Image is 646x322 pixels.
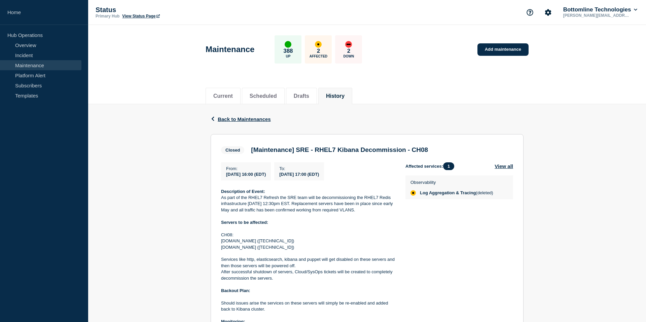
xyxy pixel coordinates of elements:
[294,93,309,99] button: Drafts
[221,220,268,225] strong: Servers to be affected:
[410,180,493,185] p: Observability
[476,190,493,195] span: (Deleted)
[541,5,555,19] button: Account settings
[251,146,428,154] h3: [Maintenance] SRE - RHEL7 Kibana Decommission - CH08
[326,93,345,99] button: History
[477,43,529,56] a: Add maintenance
[286,54,290,58] p: Up
[226,172,266,177] span: [DATE] 16:00 (EDT)
[310,54,327,58] p: Affected
[96,14,119,18] p: Primary Hub
[221,189,265,194] strong: Description of Event:
[347,48,350,54] p: 2
[221,146,244,154] span: Closed
[344,54,354,58] p: Down
[221,288,250,293] strong: Backout Plan:
[495,162,513,170] button: View all
[226,166,266,171] p: From :
[211,116,271,122] button: Back to Maintenances
[317,48,320,54] p: 2
[221,256,395,269] p: Services like http, elasticsearch, kibana and puppet will get disabled on these servers and then ...
[315,41,322,48] div: affected
[420,190,493,196] span: Log Aggregation & Tracing
[279,172,319,177] span: [DATE] 17:00 (EDT)
[410,190,416,196] div: affected
[221,269,395,281] p: After successful shutdown of servers, Cloud/SysOps tickets will be created to completely decommis...
[405,162,458,170] span: Affected services:
[218,116,271,122] span: Back to Maintenances
[96,6,230,14] p: Status
[221,244,395,250] p: [DOMAIN_NAME] ([TECHNICAL_ID])
[206,45,254,54] h1: Maintenance
[345,41,352,48] div: down
[283,48,293,54] p: 388
[443,162,454,170] span: 1
[285,41,291,48] div: up
[562,13,632,18] p: [PERSON_NAME][EMAIL_ADDRESS][DOMAIN_NAME]
[562,6,639,13] button: Bottomline Technologies
[221,232,395,238] p: CH08:
[279,166,319,171] p: To :
[250,93,277,99] button: Scheduled
[213,93,233,99] button: Current
[523,5,537,19] button: Support
[122,14,159,18] a: View Status Page
[221,195,395,213] p: As part of the RHEL7 Refresh the SRE team will be decommissioning the RHEL7 Redis infrastructure ...
[221,238,395,244] p: [DOMAIN_NAME] ([TECHNICAL_ID])
[221,300,395,313] p: Should issues arise the services on these servers will simply be re-enabled and added back to Kib...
